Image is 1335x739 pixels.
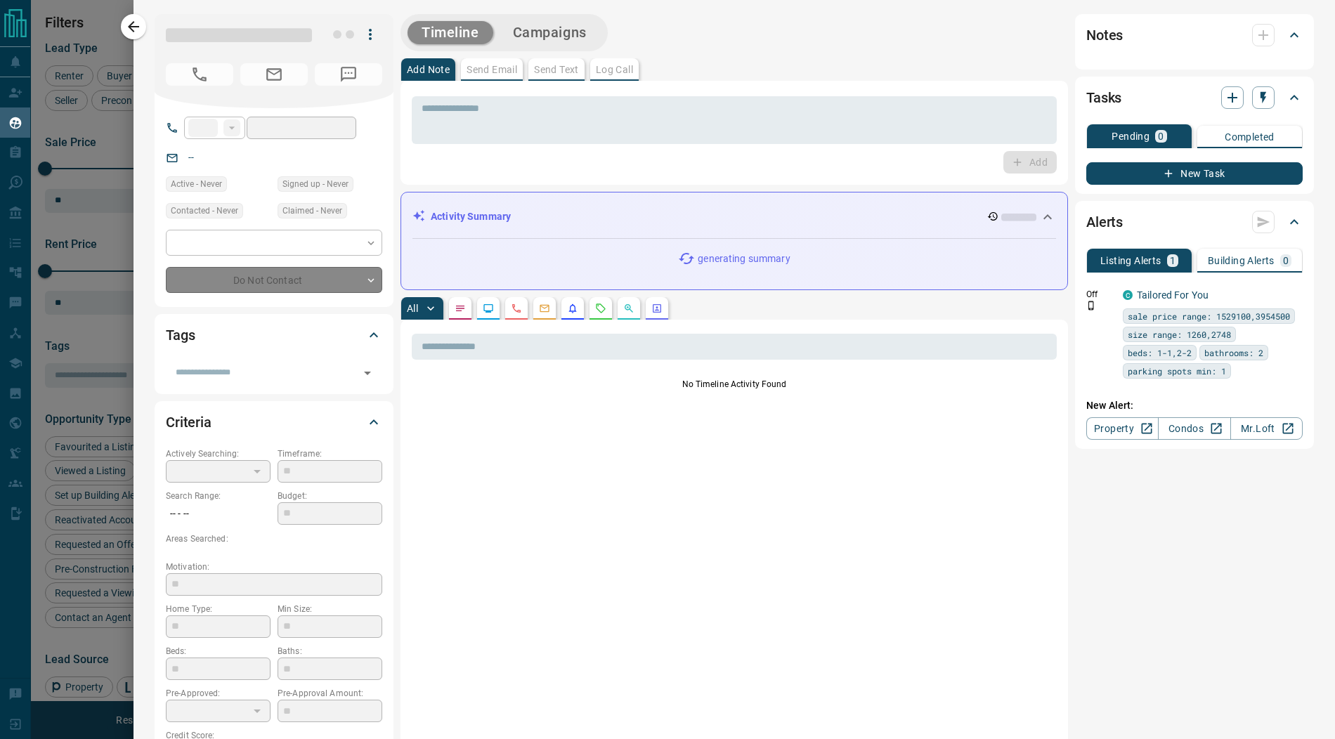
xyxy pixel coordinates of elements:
p: Completed [1225,132,1275,142]
a: Property [1086,417,1159,440]
svg: Lead Browsing Activity [483,303,494,314]
p: Beds: [166,645,271,658]
div: Criteria [166,405,382,439]
p: Pre-Approval Amount: [278,687,382,700]
span: parking spots min: 1 [1128,364,1226,378]
div: Tags [166,318,382,352]
button: Open [358,363,377,383]
h2: Alerts [1086,211,1123,233]
button: New Task [1086,162,1303,185]
svg: Listing Alerts [567,303,578,314]
h2: Notes [1086,24,1123,46]
p: Actively Searching: [166,447,271,460]
div: Tasks [1086,81,1303,115]
div: Alerts [1086,205,1303,239]
span: bathrooms: 2 [1204,346,1263,360]
p: 0 [1158,131,1164,141]
h2: Tasks [1086,86,1121,109]
h2: Criteria [166,411,211,433]
p: Add Note [407,65,450,74]
span: Claimed - Never [282,204,342,218]
span: beds: 1-1,2-2 [1128,346,1192,360]
p: -- - -- [166,502,271,525]
p: Areas Searched: [166,532,382,545]
p: Home Type: [166,603,271,615]
p: Motivation: [166,561,382,573]
h2: Tags [166,324,195,346]
p: Building Alerts [1208,256,1275,266]
a: Tailored For You [1137,289,1209,301]
span: No Email [240,63,308,86]
div: Notes [1086,18,1303,52]
p: Baths: [278,645,382,658]
div: Activity Summary [412,204,1056,230]
span: Signed up - Never [282,177,349,191]
a: -- [188,152,194,163]
span: No Number [315,63,382,86]
svg: Agent Actions [651,303,663,314]
p: Budget: [278,490,382,502]
a: Mr.Loft [1230,417,1303,440]
div: Do Not Contact [166,267,382,293]
span: Active - Never [171,177,222,191]
p: Listing Alerts [1100,256,1161,266]
p: Min Size: [278,603,382,615]
p: No Timeline Activity Found [412,378,1057,391]
p: Timeframe: [278,447,382,460]
svg: Opportunities [623,303,634,314]
button: Campaigns [499,21,601,44]
span: sale price range: 1529100,3954500 [1128,309,1290,323]
p: Pending [1112,131,1150,141]
p: Search Range: [166,490,271,502]
p: 1 [1170,256,1176,266]
svg: Emails [539,303,550,314]
span: size range: 1260,2748 [1128,327,1231,341]
svg: Notes [455,303,466,314]
svg: Push Notification Only [1086,301,1096,310]
p: Pre-Approved: [166,687,271,700]
button: Timeline [408,21,493,44]
p: 0 [1283,256,1289,266]
span: No Number [166,63,233,86]
span: Contacted - Never [171,204,238,218]
p: Off [1086,288,1114,301]
p: All [407,303,418,313]
svg: Calls [511,303,522,314]
p: New Alert: [1086,398,1303,413]
p: generating summary [698,251,790,266]
div: condos.ca [1123,290,1133,300]
a: Condos [1158,417,1230,440]
svg: Requests [595,303,606,314]
p: Activity Summary [431,209,511,224]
